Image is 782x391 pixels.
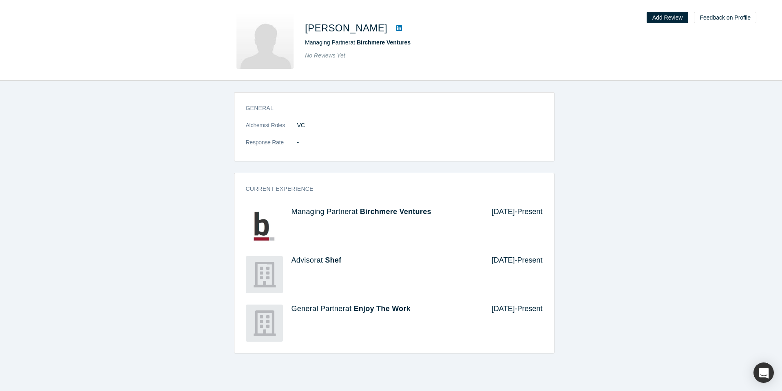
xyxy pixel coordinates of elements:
[292,208,480,216] h4: Managing Partner at
[246,104,531,113] h3: General
[292,305,480,314] h4: General Partner at
[647,12,689,23] button: Add Review
[353,305,410,313] a: Enjoy The Work
[246,138,297,155] dt: Response Rate
[246,185,531,193] h3: Current Experience
[325,256,341,264] a: Shef
[480,208,543,245] div: [DATE] - Present
[305,52,345,59] span: No Reviews Yet
[297,138,543,147] dd: -
[297,121,543,130] dd: VC
[246,256,283,293] img: Shef's Logo
[246,305,283,342] img: Enjoy The Work's Logo
[360,208,431,216] a: Birchmere Ventures
[480,305,543,342] div: [DATE] - Present
[305,21,387,35] h1: [PERSON_NAME]
[480,256,543,293] div: [DATE] - Present
[357,39,411,46] a: Birchmere Ventures
[246,208,283,245] img: Birchmere Ventures's Logo
[292,256,480,265] h4: Advisor at
[305,39,411,46] span: Managing Partner at
[694,12,756,23] button: Feedback on Profile
[236,12,294,69] img: Ned Renzi's Profile Image
[246,121,297,138] dt: Alchemist Roles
